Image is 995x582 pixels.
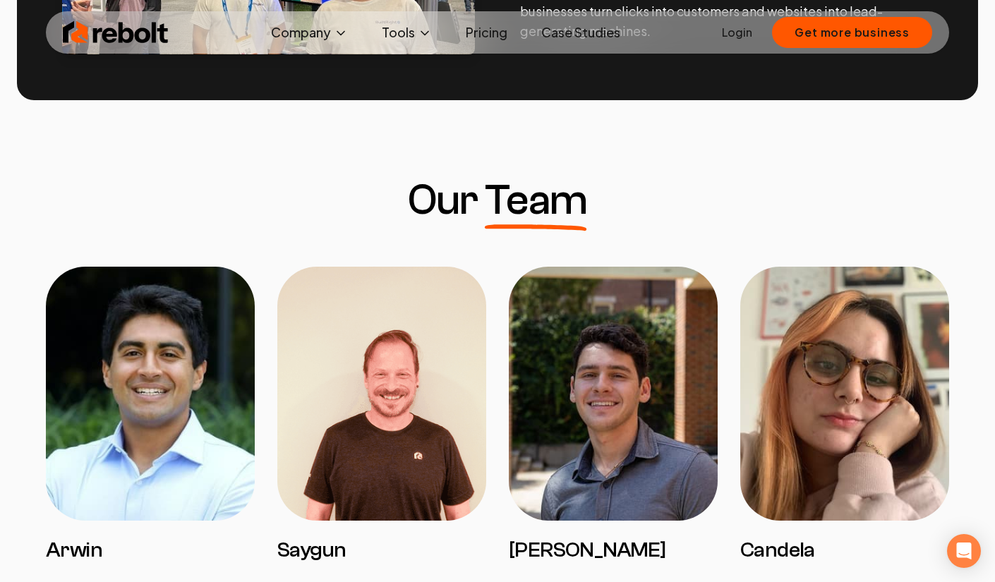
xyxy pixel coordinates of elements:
[485,179,587,222] span: Team
[370,18,443,47] button: Tools
[454,18,519,47] a: Pricing
[509,267,718,521] img: Mitchell
[260,18,359,47] button: Company
[46,538,255,563] h3: Arwin
[740,538,949,563] h3: Candela
[772,17,932,48] button: Get more business
[722,24,752,41] a: Login
[947,534,981,568] div: Open Intercom Messenger
[509,538,718,563] h3: [PERSON_NAME]
[530,18,632,47] a: Case Studies
[277,538,486,563] h3: Saygun
[408,179,586,222] h3: Our
[740,267,949,521] img: Candela
[277,267,486,521] img: Saygun
[46,267,255,521] img: Arwin
[63,18,169,47] img: Rebolt Logo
